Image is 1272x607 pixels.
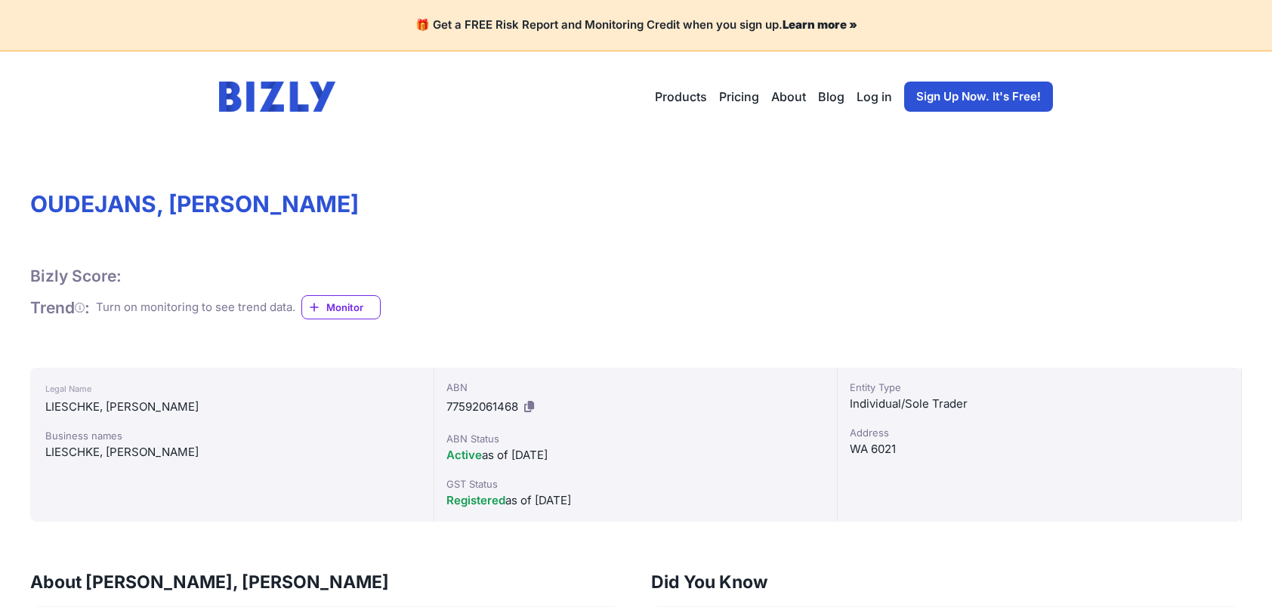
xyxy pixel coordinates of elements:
[771,88,806,106] a: About
[446,448,482,462] span: Active
[446,493,505,507] span: Registered
[326,300,380,315] span: Monitor
[446,446,826,464] div: as of [DATE]
[857,88,892,106] a: Log in
[30,570,621,594] h3: About [PERSON_NAME], [PERSON_NAME]
[45,380,418,398] div: Legal Name
[30,297,90,318] h1: Trend :
[45,398,418,416] div: LIESCHKE, [PERSON_NAME]
[719,88,759,106] a: Pricing
[45,428,418,443] div: Business names
[850,380,1229,395] div: Entity Type
[904,82,1053,112] a: Sign Up Now. It's Free!
[301,295,381,319] a: Monitor
[850,395,1229,413] div: Individual/Sole Trader
[783,17,857,32] a: Learn more »
[818,88,844,106] a: Blog
[446,491,826,510] div: as of [DATE]
[18,18,1254,32] h4: 🎁 Get a FREE Risk Report and Monitoring Credit when you sign up.
[30,190,1242,217] h1: OUDEJANS, [PERSON_NAME]
[30,266,122,286] h1: Bizly Score:
[446,380,826,395] div: ABN
[446,476,826,491] div: GST Status
[655,88,707,106] button: Products
[850,425,1229,440] div: Address
[850,440,1229,458] div: WA 6021
[651,570,1242,594] h3: Did You Know
[96,299,295,316] div: Turn on monitoring to see trend data.
[446,431,826,446] div: ABN Status
[45,443,418,461] div: LIESCHKE, [PERSON_NAME]
[446,399,518,414] span: 77592061468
